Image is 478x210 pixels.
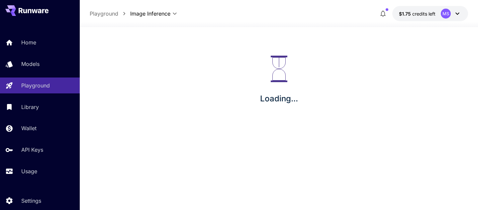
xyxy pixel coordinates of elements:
p: Wallet [21,124,37,132]
div: $1.75028 [399,10,435,17]
span: Image Inference [130,10,170,18]
p: Library [21,103,39,111]
p: API Keys [21,146,43,154]
p: Models [21,60,40,68]
nav: breadcrumb [90,10,130,18]
a: Playground [90,10,118,18]
p: Playground [21,81,50,89]
div: MS [441,9,451,19]
p: Loading... [260,93,298,105]
p: Usage [21,167,37,175]
p: Home [21,38,36,46]
button: $1.75028MS [392,6,468,21]
p: Settings [21,197,41,205]
span: credits left [412,11,435,17]
span: $1.75 [399,11,412,17]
